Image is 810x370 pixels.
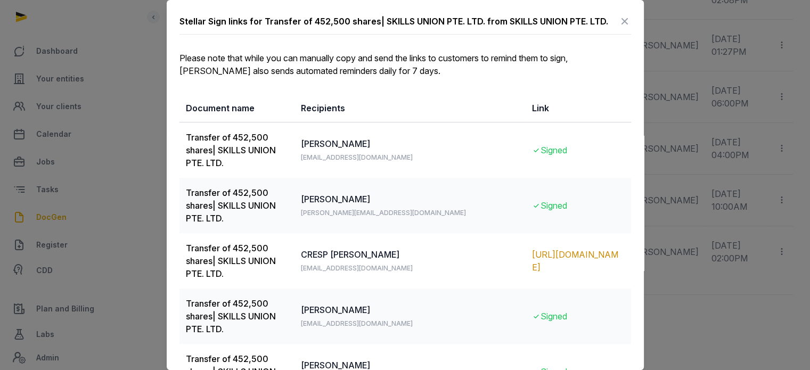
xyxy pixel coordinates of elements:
th: Link [526,94,631,122]
td: Transfer of 452,500 shares| SKILLS UNION PTE. LTD. [179,289,294,344]
td: [PERSON_NAME] [294,289,526,344]
div: Signed [532,144,625,157]
th: Recipients [294,94,526,122]
td: [PERSON_NAME] [294,122,526,178]
span: [EMAIL_ADDRESS][DOMAIN_NAME] [301,153,413,161]
span: [EMAIL_ADDRESS][DOMAIN_NAME] [301,264,413,272]
div: Signed [532,199,625,212]
td: CRESP [PERSON_NAME] [294,233,526,289]
span: [PERSON_NAME][EMAIL_ADDRESS][DOMAIN_NAME] [301,209,466,217]
td: Transfer of 452,500 shares| SKILLS UNION PTE. LTD. [179,122,294,178]
th: Document name [179,94,294,122]
div: Signed [532,310,625,323]
span: [EMAIL_ADDRESS][DOMAIN_NAME] [301,319,413,327]
div: [URL][DOMAIN_NAME] [532,248,625,274]
td: Transfer of 452,500 shares| SKILLS UNION PTE. LTD. [179,233,294,289]
p: Please note that while you can manually copy and send the links to customers to remind them to si... [179,52,631,77]
td: [PERSON_NAME] [294,178,526,233]
div: Stellar Sign links for Transfer of 452,500 shares| SKILLS UNION PTE. LTD. from SKILLS UNION PTE. ... [179,15,608,28]
td: Transfer of 452,500 shares| SKILLS UNION PTE. LTD. [179,178,294,233]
